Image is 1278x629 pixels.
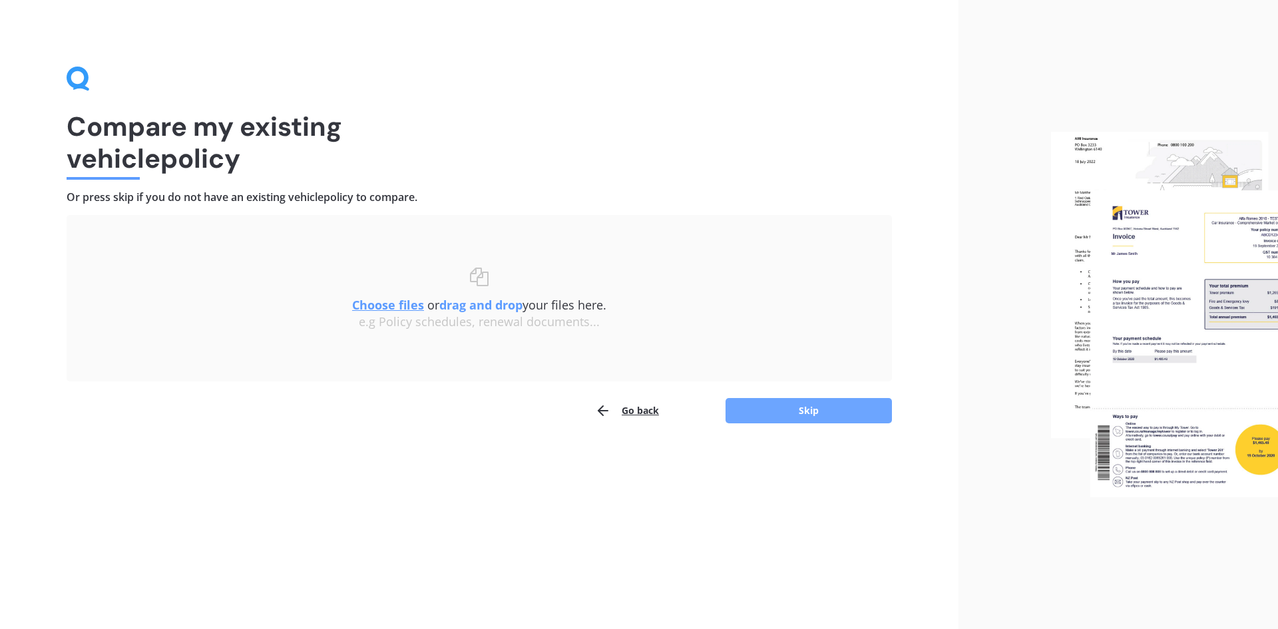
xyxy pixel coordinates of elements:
u: Choose files [352,297,424,313]
div: e.g Policy schedules, renewal documents... [93,315,865,329]
button: Skip [726,398,892,423]
h1: Compare my existing vehicle policy [67,110,892,174]
b: drag and drop [439,297,523,313]
span: or your files here. [352,297,606,313]
button: Go back [595,397,659,424]
img: files.webp [1051,132,1278,498]
h4: Or press skip if you do not have an existing vehicle policy to compare. [67,190,892,204]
